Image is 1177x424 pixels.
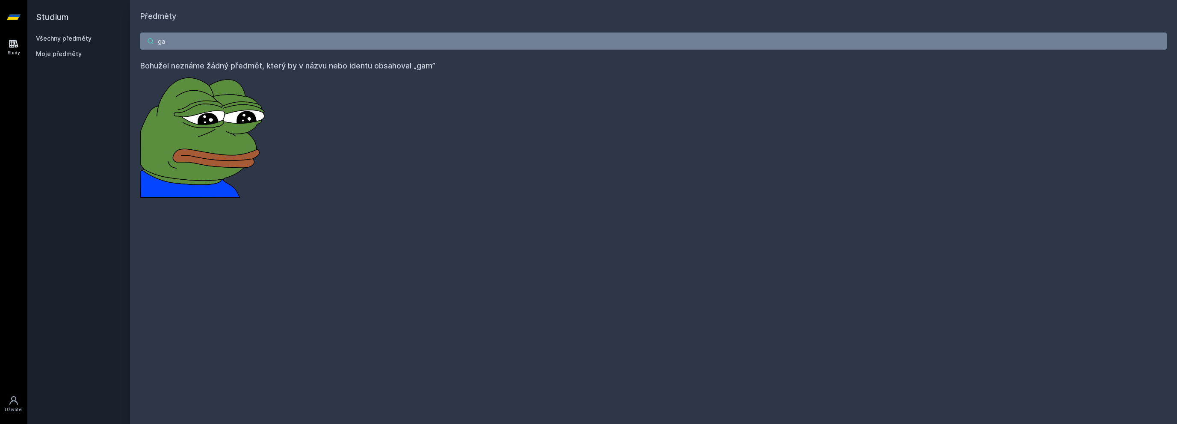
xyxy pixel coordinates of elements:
h4: Bohužel neznáme žádný předmět, který by v názvu nebo identu obsahoval „gam” [140,60,1167,72]
input: Název nebo ident předmětu… [140,33,1167,50]
a: Study [2,34,26,60]
img: error_picture.png [140,72,269,198]
a: Uživatel [2,391,26,417]
div: Uživatel [5,406,23,413]
span: Moje předměty [36,50,82,58]
div: Study [8,50,20,56]
a: Všechny předměty [36,35,92,42]
h1: Předměty [140,10,1167,22]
